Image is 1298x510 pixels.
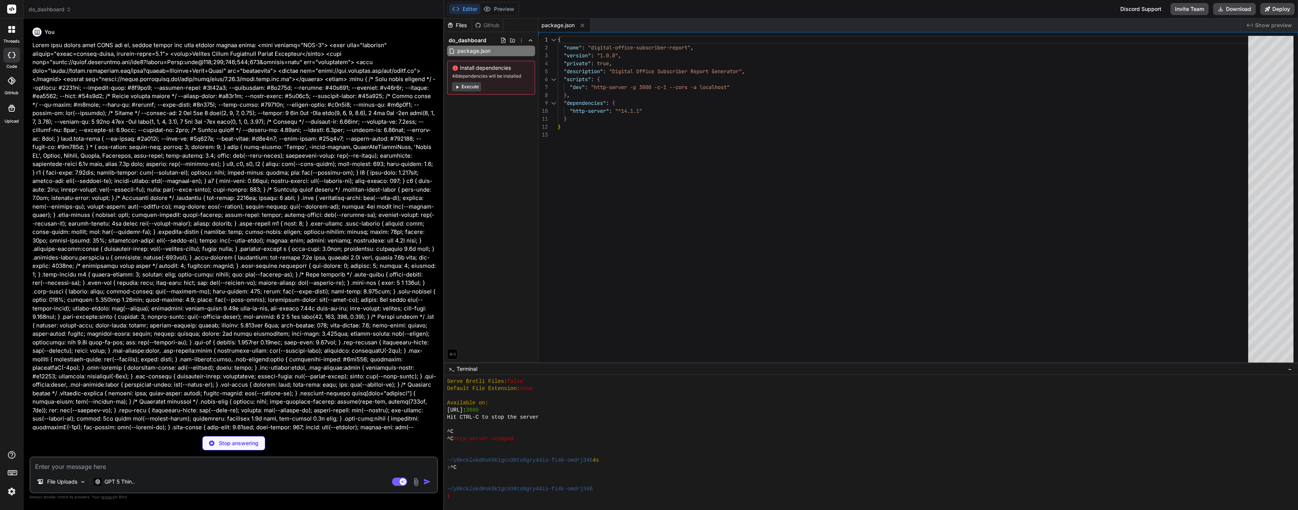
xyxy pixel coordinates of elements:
[570,108,609,114] span: "http-server"
[591,84,730,91] span: "http-server -p 3000 -c-1 --cors -a localhost"
[45,28,55,36] h6: You
[423,478,431,485] img: icon
[507,378,523,385] span: false
[450,464,457,471] span: ^C
[582,44,585,51] span: :
[615,108,642,114] span: "^14.1.1"
[591,76,594,83] span: :
[1260,3,1295,15] button: Deploy
[29,493,438,501] p: Always double-check its answers. Your in Bind
[742,68,745,75] span: ,
[597,52,618,59] span: "1.0.0"
[449,4,480,14] button: Editor
[219,439,258,447] p: Stop answering
[101,495,115,499] span: privacy
[538,131,548,139] div: 13
[457,46,491,55] span: package.json
[603,68,606,75] span: :
[538,107,548,115] div: 10
[538,36,548,44] div: 1
[538,83,548,91] div: 7
[449,37,486,44] span: do_dashboard
[447,428,454,435] span: ^C
[570,84,585,91] span: "dev"
[447,493,450,500] span: ❯
[564,68,603,75] span: "description"
[538,99,548,107] div: 9
[1286,363,1293,375] button: −
[447,435,454,442] span: ^C
[447,399,488,407] span: Available on:
[609,108,612,114] span: :
[1213,3,1256,15] button: Download
[105,478,135,485] p: GPT 5 Thin..
[80,479,86,485] img: Pick Models
[558,36,561,43] span: {
[452,82,481,91] button: Execute
[447,464,450,471] span: ❯
[564,60,591,67] span: "private"
[5,118,19,124] label: Upload
[5,485,18,498] img: settings
[541,22,575,29] span: package.json
[538,91,548,99] div: 8
[1288,365,1292,373] span: −
[591,52,594,59] span: :
[3,38,20,45] label: threads
[593,457,599,464] span: 4s
[597,76,600,83] span: {
[612,100,615,106] span: {
[564,115,567,122] span: }
[412,478,420,486] img: attachment
[588,44,691,51] span: "digital-office-subscriber-report"
[538,115,548,123] div: 11
[549,99,558,107] div: Click to collapse the range.
[538,44,548,52] div: 2
[564,100,606,106] span: "dependencies"
[1116,3,1166,15] div: Discord Support
[538,75,548,83] div: 6
[1255,22,1292,29] span: Show preview
[6,63,17,70] label: code
[454,435,517,442] span: http-server stopped.
[466,407,479,414] span: 3000
[538,60,548,68] div: 4
[538,68,548,75] div: 5
[549,36,558,44] div: Click to collapse the range.
[585,84,588,91] span: :
[447,485,593,493] span: ~/y0kcklukd0sk6k1gcn36to6gry44is-fi4k-omdrj346
[538,52,548,60] div: 3
[591,60,594,67] span: :
[447,385,520,392] span: Default File Extension:
[691,44,694,51] span: ,
[564,76,591,83] span: "scripts"
[558,123,561,130] span: }
[564,92,567,98] span: }
[609,68,742,75] span: "Digital Office Subscriber Report Generator"
[447,457,593,464] span: ~/y0kcklukd0sk6k1gcn36to6gry44is-fi4k-omdrj346
[549,75,558,83] div: Click to collapse the range.
[452,73,530,79] span: 48 dependencies will be installed
[564,52,591,59] span: "version"
[447,378,507,385] span: Serve Brotli Files:
[520,385,533,392] span: none
[5,90,18,96] label: GitHub
[606,100,609,106] span: :
[564,44,582,51] span: "name"
[538,123,548,131] div: 12
[94,478,102,485] img: GPT 5 Thinking High
[29,6,71,13] span: do_dashboard
[567,92,570,98] span: ,
[447,407,466,414] span: [URL]:
[1170,3,1209,15] button: Invite Team
[597,60,609,67] span: true
[449,365,454,373] span: >_
[444,22,472,29] div: Files
[618,52,621,59] span: ,
[452,64,530,72] span: Install dependencies
[447,414,539,421] span: Hit CTRL-C to stop the server
[480,4,517,14] button: Preview
[609,60,612,67] span: ,
[47,478,77,485] p: File Uploads
[472,22,503,29] div: Github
